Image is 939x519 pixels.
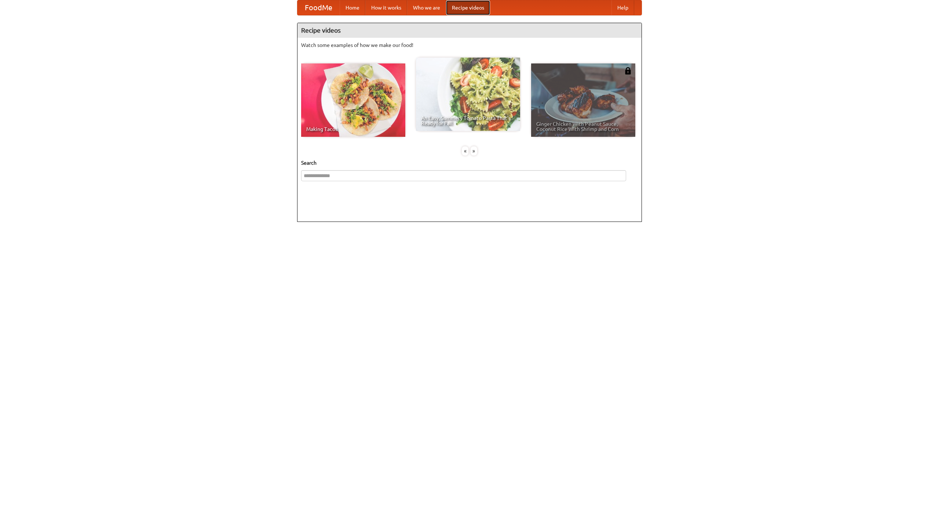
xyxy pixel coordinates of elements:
h5: Search [301,159,638,167]
a: FoodMe [297,0,340,15]
a: Home [340,0,365,15]
p: Watch some examples of how we make our food! [301,41,638,49]
a: Recipe videos [446,0,490,15]
div: « [462,146,468,156]
img: 483408.png [624,67,632,74]
h4: Recipe videos [297,23,642,38]
span: An Easy, Summery Tomato Pasta That's Ready for Fall [421,116,515,126]
a: Making Tacos [301,63,405,137]
a: Who we are [407,0,446,15]
div: » [471,146,477,156]
span: Making Tacos [306,127,400,132]
a: How it works [365,0,407,15]
a: Help [611,0,634,15]
a: An Easy, Summery Tomato Pasta That's Ready for Fall [416,58,520,131]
